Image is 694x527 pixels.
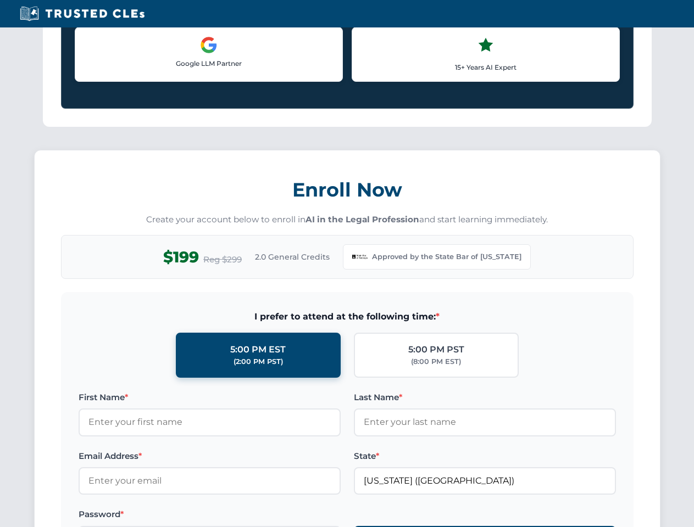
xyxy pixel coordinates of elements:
div: 5:00 PM EST [230,343,286,357]
p: Google LLM Partner [84,58,334,69]
span: Reg $299 [203,253,242,266]
span: $199 [163,245,199,270]
div: (8:00 PM EST) [411,356,461,367]
span: Approved by the State Bar of [US_STATE] [372,251,521,262]
h3: Enroll Now [61,172,634,207]
p: 15+ Years AI Expert [361,62,610,72]
label: Password [79,508,341,521]
div: 5:00 PM PST [408,343,464,357]
p: Create your account below to enroll in and start learning immediately. [61,214,634,226]
input: Enter your last name [354,408,616,436]
img: Trusted CLEs [16,5,148,22]
label: Email Address [79,450,341,463]
input: Georgia (GA) [354,467,616,495]
label: State [354,450,616,463]
span: 2.0 General Credits [255,251,330,263]
strong: AI in the Legal Profession [306,214,419,225]
label: Last Name [354,391,616,404]
label: First Name [79,391,341,404]
span: I prefer to attend at the following time: [79,310,616,324]
img: Google [200,36,218,54]
img: Georgia Bar [352,249,368,265]
input: Enter your first name [79,408,341,436]
input: Enter your email [79,467,341,495]
div: (2:00 PM PST) [234,356,283,367]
